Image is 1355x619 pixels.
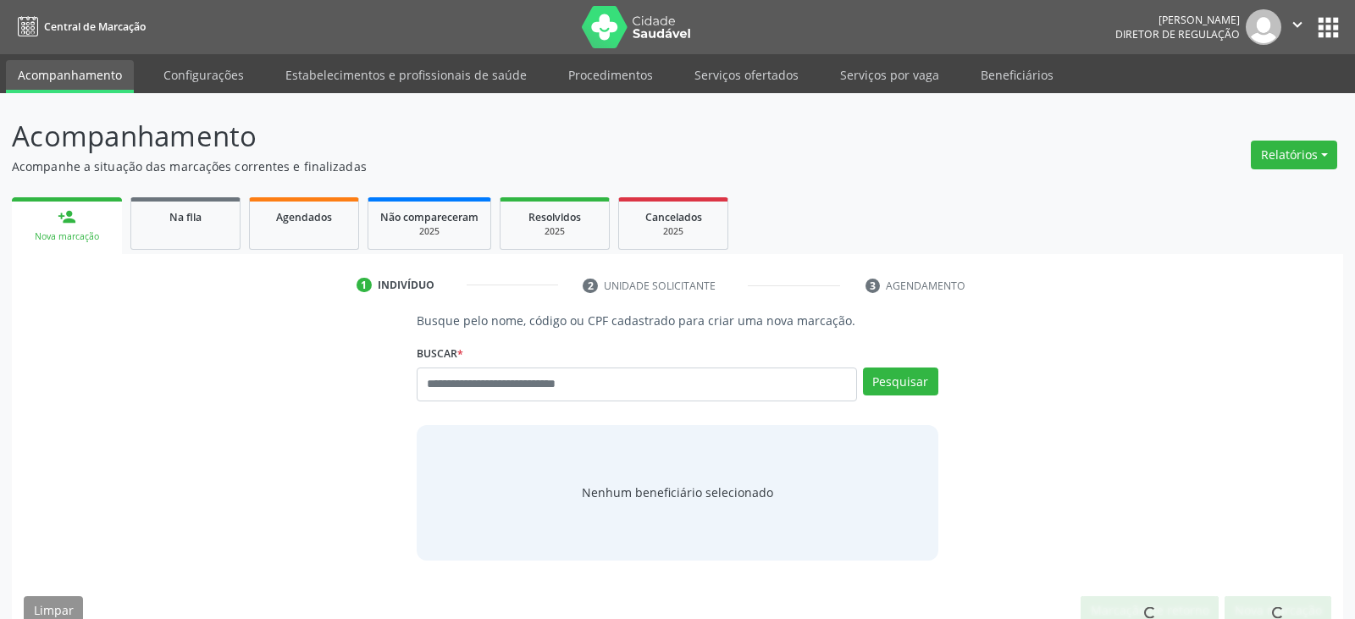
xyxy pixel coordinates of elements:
span: Não compareceram [380,210,478,224]
a: Procedimentos [556,60,665,90]
div: 2025 [631,225,716,238]
label: Buscar [417,341,463,368]
button: apps [1314,13,1343,42]
button: Pesquisar [863,368,938,396]
div: [PERSON_NAME] [1115,13,1240,27]
i:  [1288,15,1307,34]
div: person_add [58,207,76,226]
div: Nova marcação [24,230,110,243]
p: Acompanhe a situação das marcações correntes e finalizadas [12,158,943,175]
a: Estabelecimentos e profissionais de saúde [274,60,539,90]
span: Central de Marcação [44,19,146,34]
span: Na fila [169,210,202,224]
a: Serviços por vaga [828,60,951,90]
div: 1 [357,278,372,293]
button:  [1281,9,1314,45]
div: Indivíduo [378,278,434,293]
a: Beneficiários [969,60,1065,90]
a: Serviços ofertados [683,60,810,90]
a: Central de Marcação [12,13,146,41]
a: Acompanhamento [6,60,134,93]
div: 2025 [380,225,478,238]
span: Agendados [276,210,332,224]
span: Nenhum beneficiário selecionado [582,484,773,501]
span: Cancelados [645,210,702,224]
p: Busque pelo nome, código ou CPF cadastrado para criar uma nova marcação. [417,312,937,329]
p: Acompanhamento [12,115,943,158]
img: img [1246,9,1281,45]
a: Configurações [152,60,256,90]
button: Relatórios [1251,141,1337,169]
span: Resolvidos [528,210,581,224]
div: 2025 [512,225,597,238]
span: Diretor de regulação [1115,27,1240,41]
